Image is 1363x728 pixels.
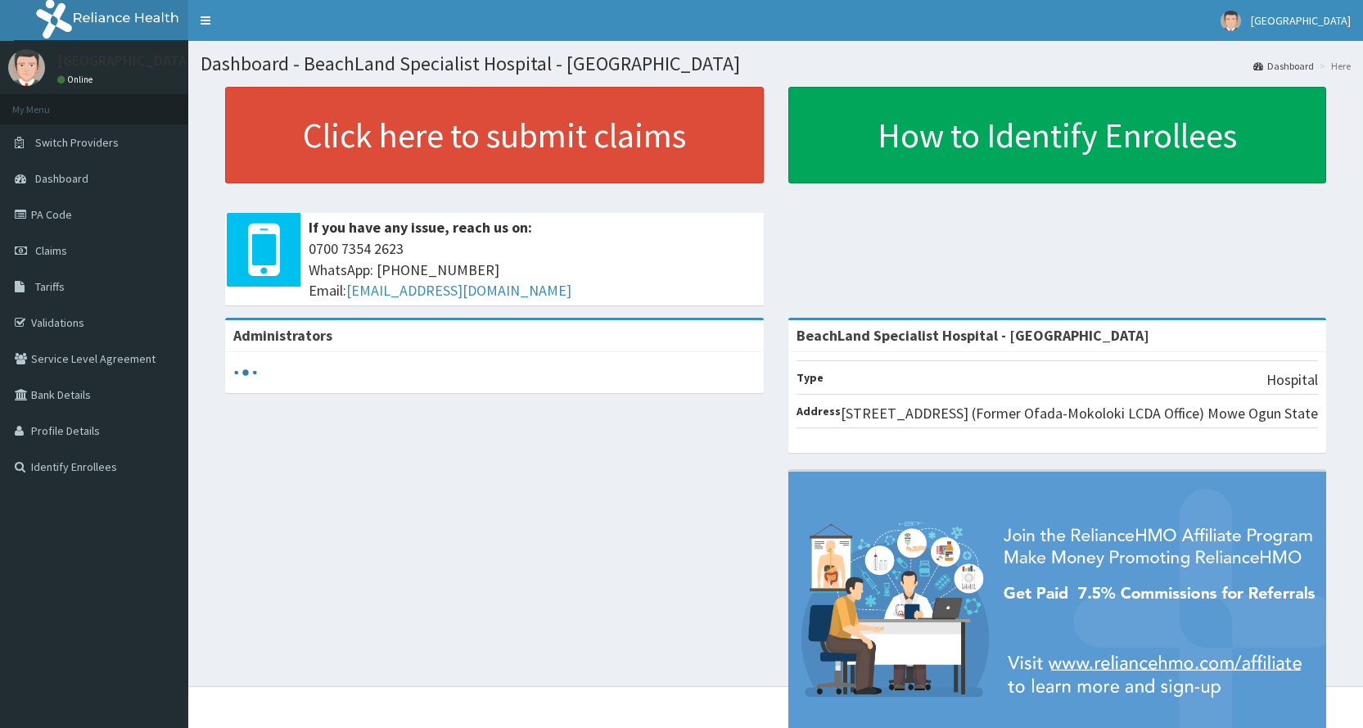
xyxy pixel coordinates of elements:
img: User Image [1221,11,1241,31]
span: 0700 7354 2623 WhatsApp: [PHONE_NUMBER] Email: [309,238,756,301]
a: How to Identify Enrollees [788,87,1327,183]
p: [GEOGRAPHIC_DATA] [57,53,192,68]
li: Here [1316,59,1351,73]
span: Switch Providers [35,135,119,150]
h1: Dashboard - BeachLand Specialist Hospital - [GEOGRAPHIC_DATA] [201,53,1351,75]
b: Address [797,404,841,418]
span: [GEOGRAPHIC_DATA] [1251,13,1351,28]
span: Claims [35,243,67,258]
svg: audio-loading [233,360,258,385]
img: User Image [8,49,45,86]
span: Dashboard [35,171,88,186]
a: Online [57,74,97,85]
b: Type [797,370,824,385]
a: Click here to submit claims [225,87,764,183]
p: Hospital [1266,369,1318,391]
a: [EMAIL_ADDRESS][DOMAIN_NAME] [346,281,571,300]
a: Dashboard [1253,59,1314,73]
p: [STREET_ADDRESS] (Former Ofada-Mokoloki LCDA Office) Mowe Ogun State [841,403,1318,424]
span: Tariffs [35,279,65,294]
strong: BeachLand Specialist Hospital - [GEOGRAPHIC_DATA] [797,326,1149,345]
b: If you have any issue, reach us on: [309,218,532,237]
b: Administrators [233,326,332,345]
